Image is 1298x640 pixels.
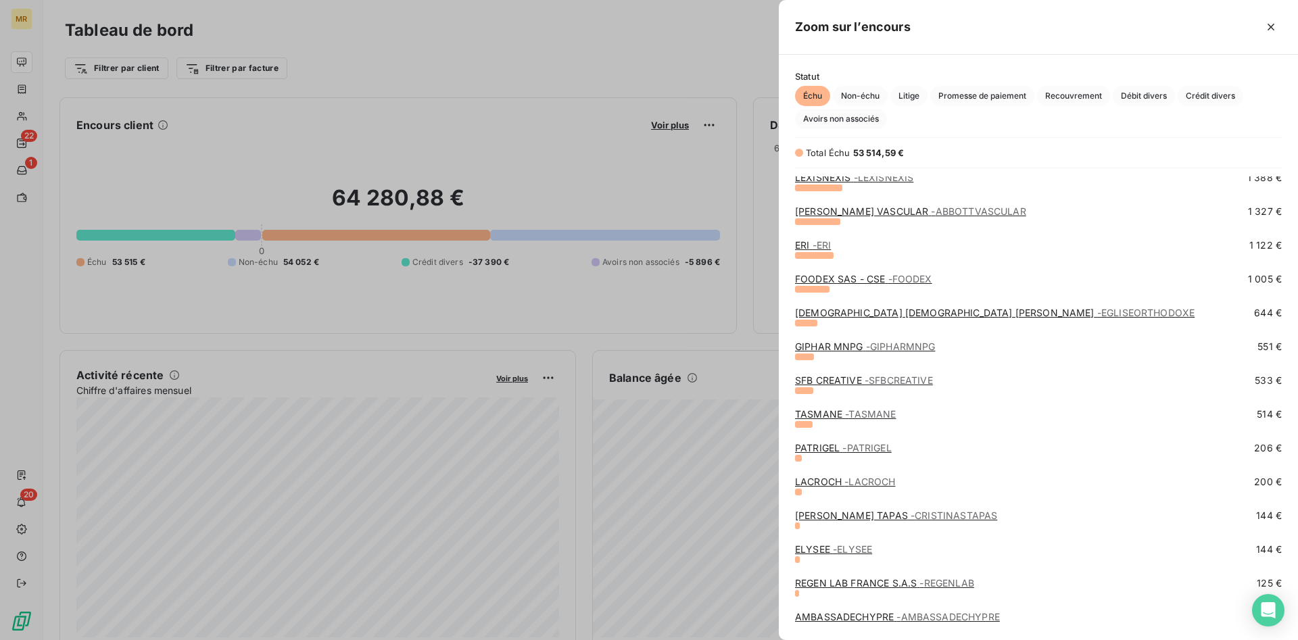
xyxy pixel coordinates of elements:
span: 644 € [1254,306,1282,320]
span: - GIPHARMNPG [866,341,936,352]
a: AMBASSADECHYPRE [795,611,1000,622]
span: 1 122 € [1249,239,1282,252]
span: 206 € [1254,441,1282,455]
button: Recouvrement [1037,86,1110,106]
span: 1 388 € [1247,171,1282,184]
span: - CRISTINASTAPAS [911,510,997,521]
span: - ABBOTTVASCULAR [931,205,1026,217]
a: [PERSON_NAME] TAPAS [795,510,997,521]
button: Crédit divers [1178,86,1243,106]
button: Débit divers [1113,86,1175,106]
span: - PATRIGEL [842,442,891,453]
a: ERI [795,239,831,251]
span: - LEXISNEXIS [854,172,914,183]
a: ELYSEE [795,543,872,555]
span: 1 327 € [1248,205,1282,218]
span: - TASMANE [845,408,896,420]
span: Total Échu [806,147,850,158]
a: TASMANE [795,408,896,420]
a: SFB CREATIVE [795,374,933,386]
button: Litige [890,86,928,106]
span: - AMBASSADECHYPRE [896,611,999,622]
span: - LACROCH [844,476,895,487]
span: - FOODEX [888,273,932,285]
a: LEXISNEXIS [795,172,913,183]
div: Open Intercom Messenger [1252,594,1284,626]
span: - ERI [813,239,832,251]
a: LACROCH [795,476,895,487]
a: [DEMOGRAPHIC_DATA] [DEMOGRAPHIC_DATA] [PERSON_NAME] [795,307,1195,318]
button: Non-échu [833,86,888,106]
a: PATRIGEL [795,442,892,453]
a: FOODEX SAS - CSE [795,273,932,285]
button: Promesse de paiement [930,86,1034,106]
h5: Zoom sur l’encours [795,18,911,36]
a: [PERSON_NAME] VASCULAR [795,205,1026,217]
span: 144 € [1256,543,1282,556]
a: GIPHAR MNPG [795,341,935,352]
div: grid [779,176,1298,624]
span: - EGLISEORTHODOXE [1097,307,1195,318]
span: 144 € [1256,509,1282,522]
span: - ELYSEE [833,543,872,555]
span: - REGENLAB [919,577,973,589]
span: 125 € [1257,576,1282,590]
span: 53 514,59 € [853,147,905,158]
span: 533 € [1255,374,1282,387]
span: 1 005 € [1248,272,1282,286]
span: 200 € [1254,475,1282,489]
span: - SFBCREATIVE [865,374,933,386]
button: Échu [795,86,830,106]
a: REGEN LAB FRANCE S.A.S [795,577,974,589]
span: 514 € [1257,408,1282,421]
button: Avoirs non associés [795,109,887,129]
span: Statut [795,71,1282,82]
span: 551 € [1257,340,1282,353]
